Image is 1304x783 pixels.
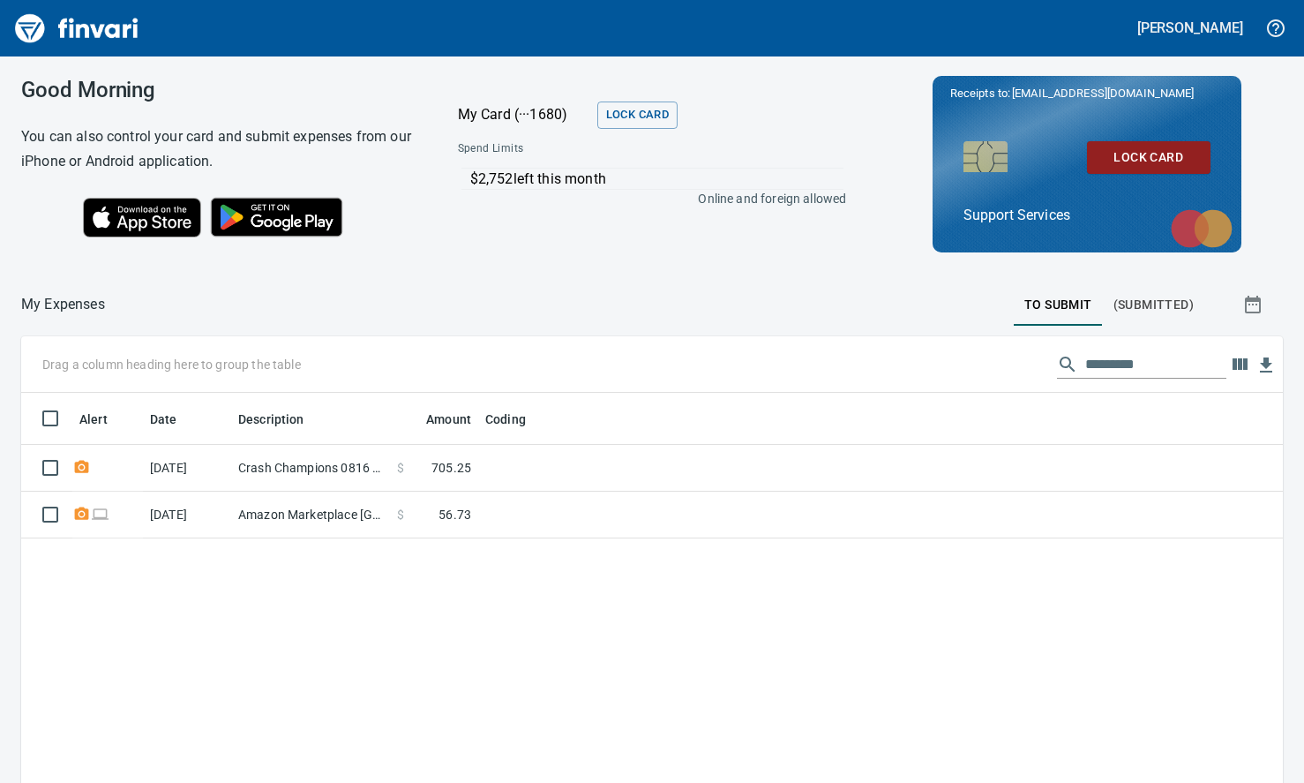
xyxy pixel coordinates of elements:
[91,508,109,520] span: Online transaction
[42,356,301,373] p: Drag a column heading here to group the table
[1101,147,1196,169] span: Lock Card
[470,169,844,190] p: $2,752 left this month
[458,104,590,125] p: My Card (···1680)
[1226,351,1253,378] button: Choose columns to display
[72,508,91,520] span: Receipt Required
[426,409,471,430] span: Amount
[79,409,108,430] span: Alert
[444,190,847,207] p: Online and foreign allowed
[201,188,353,246] img: Get it on Google Play
[431,459,471,477] span: 705.25
[1253,352,1279,379] button: Download Table
[1133,14,1248,41] button: [PERSON_NAME]
[597,102,678,129] button: Lock Card
[1113,294,1194,316] span: (Submitted)
[963,205,1210,226] p: Support Services
[606,105,669,125] span: Lock Card
[438,506,471,523] span: 56.73
[21,294,105,315] p: My Expenses
[231,492,390,538] td: Amazon Marketplace [GEOGRAPHIC_DATA] [GEOGRAPHIC_DATA]
[11,7,143,49] img: Finvari
[403,409,471,430] span: Amount
[83,198,201,237] img: Download on the App Store
[231,445,390,492] td: Crash Champions 0816 - [GEOGRAPHIC_DATA] [GEOGRAPHIC_DATA]
[21,78,414,102] h3: Good Morning
[397,459,404,477] span: $
[1024,294,1092,316] span: To Submit
[21,124,414,174] h6: You can also control your card and submit expenses from our iPhone or Android application.
[1162,200,1241,257] img: mastercard.svg
[1137,19,1243,37] h5: [PERSON_NAME]
[72,462,91,473] span: Receipt Required
[143,445,231,492] td: [DATE]
[238,409,304,430] span: Description
[485,409,549,430] span: Coding
[150,409,200,430] span: Date
[485,409,526,430] span: Coding
[238,409,327,430] span: Description
[143,492,231,538] td: [DATE]
[1087,141,1210,174] button: Lock Card
[1010,85,1195,102] span: [EMAIL_ADDRESS][DOMAIN_NAME]
[79,409,131,430] span: Alert
[1226,283,1283,326] button: Show transactions within a particular date range
[950,85,1224,102] p: Receipts to:
[397,506,404,523] span: $
[21,294,105,315] nav: breadcrumb
[458,140,684,158] span: Spend Limits
[150,409,177,430] span: Date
